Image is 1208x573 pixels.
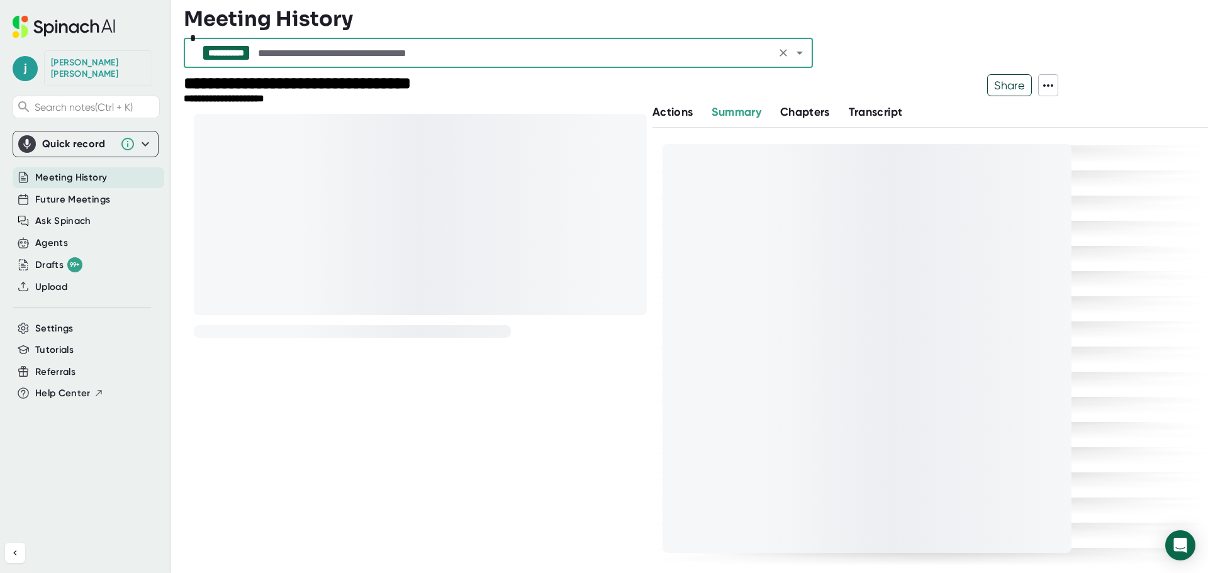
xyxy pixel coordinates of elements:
[51,57,145,79] div: Jess Younts
[849,104,903,121] button: Transcript
[652,105,693,119] span: Actions
[988,74,1031,96] span: Share
[35,386,91,401] span: Help Center
[780,104,830,121] button: Chapters
[184,7,353,31] h3: Meeting History
[35,170,107,185] button: Meeting History
[35,280,67,294] button: Upload
[712,105,761,119] span: Summary
[780,105,830,119] span: Chapters
[849,105,903,119] span: Transcript
[35,365,75,379] button: Referrals
[987,74,1032,96] button: Share
[35,343,74,357] button: Tutorials
[791,44,808,62] button: Open
[775,44,792,62] button: Clear
[1165,530,1195,560] div: Open Intercom Messenger
[13,56,38,81] span: j
[652,104,693,121] button: Actions
[35,214,91,228] button: Ask Spinach
[35,236,68,250] button: Agents
[35,321,74,336] button: Settings
[18,131,153,157] div: Quick record
[42,138,114,150] div: Quick record
[35,386,104,401] button: Help Center
[712,104,761,121] button: Summary
[35,257,82,272] div: Drafts
[67,257,82,272] div: 99+
[5,543,25,563] button: Collapse sidebar
[35,257,82,272] button: Drafts 99+
[35,101,156,113] span: Search notes (Ctrl + K)
[35,192,110,207] button: Future Meetings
